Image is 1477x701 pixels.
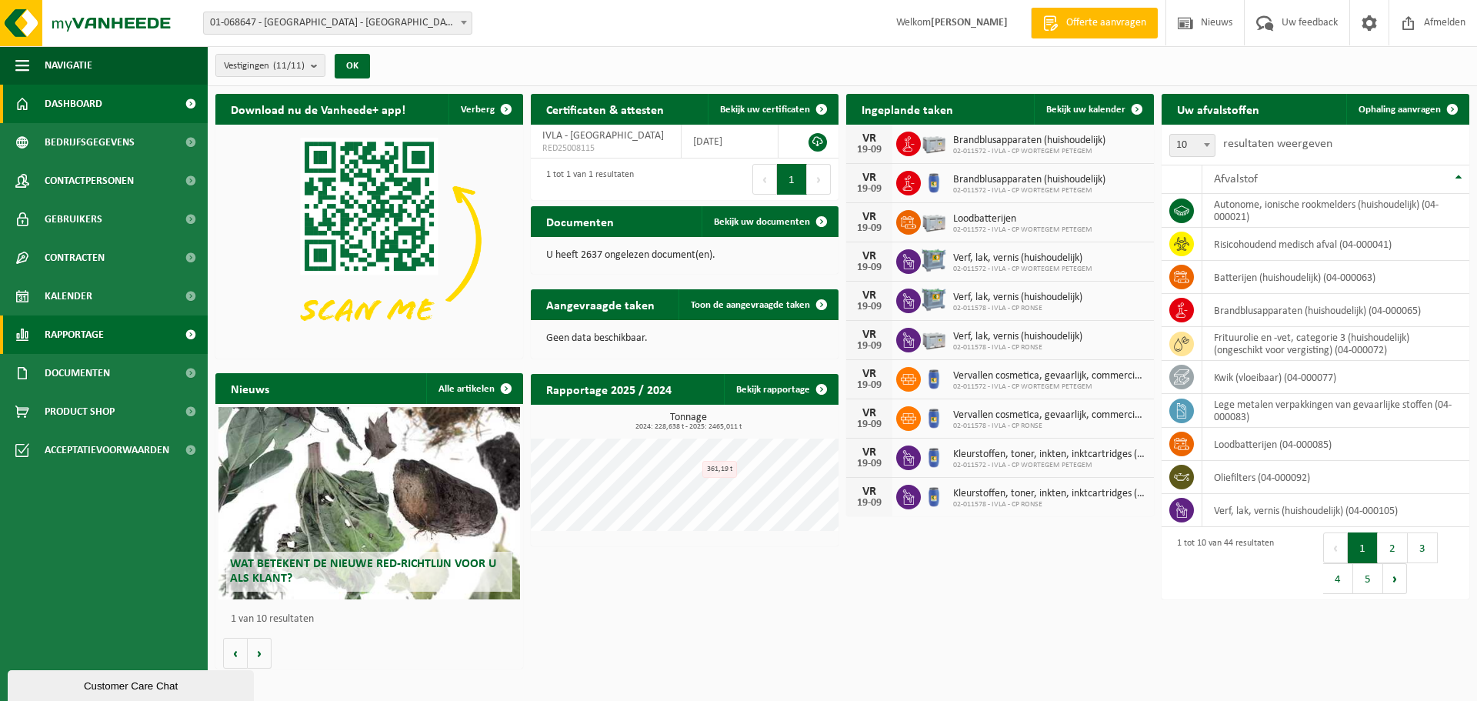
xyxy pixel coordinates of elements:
[203,12,472,35] span: 01-068647 - IVLA - OUDENAARDE
[752,164,777,195] button: Previous
[215,94,421,124] h2: Download nu de Vanheede+ app!
[1202,261,1469,294] td: batterijen (huishoudelijk) (04-000063)
[45,431,169,469] span: Acceptatievoorwaarden
[224,55,305,78] span: Vestigingen
[1408,532,1438,563] button: 3
[854,486,885,498] div: VR
[542,130,664,142] span: IVLA - [GEOGRAPHIC_DATA]
[854,380,885,391] div: 19-09
[223,638,248,669] button: Vorige
[45,46,92,85] span: Navigatie
[215,373,285,403] h2: Nieuws
[691,300,810,310] span: Toon de aangevraagde taken
[953,252,1092,265] span: Verf, lak, vernis (huishoudelijk)
[1046,105,1125,115] span: Bekijk uw kalender
[1202,494,1469,527] td: verf, lak, vernis (huishoudelijk) (04-000105)
[1202,228,1469,261] td: risicohoudend medisch afval (04-000041)
[921,365,947,391] img: PB-OT-0120-HPE-00-02
[708,94,837,125] a: Bekijk uw certificaten
[953,265,1092,274] span: 02-011572 - IVLA - CP WORTEGEM PETEGEM
[215,54,325,77] button: Vestigingen(11/11)
[777,164,807,195] button: 1
[1202,428,1469,461] td: loodbatterijen (04-000085)
[953,382,1146,392] span: 02-011572 - IVLA - CP WORTEGEM PETEGEM
[218,407,520,599] a: Wat betekent de nieuwe RED-richtlijn voor u als klant?
[531,94,679,124] h2: Certificaten & attesten
[1202,394,1469,428] td: lege metalen verpakkingen van gevaarlijke stoffen (04-000083)
[1214,173,1258,185] span: Afvalstof
[854,289,885,302] div: VR
[854,329,885,341] div: VR
[1170,135,1215,156] span: 10
[531,374,687,404] h2: Rapportage 2025 / 2024
[1353,563,1383,594] button: 5
[546,333,823,344] p: Geen data beschikbaar.
[921,286,947,312] img: PB-AP-0800-MET-02-01
[45,162,134,200] span: Contactpersonen
[953,409,1146,422] span: Vervallen cosmetica, gevaarlijk, commerciele verpakking (huishoudelijk)
[953,370,1146,382] span: Vervallen cosmetica, gevaarlijk, commerciele verpakking (huishoudelijk)
[1323,532,1348,563] button: Previous
[854,250,885,262] div: VR
[953,174,1105,186] span: Brandblusapparaten (huishoudelijk)
[854,446,885,459] div: VR
[921,129,947,155] img: PB-LB-0680-HPE-GY-11
[854,132,885,145] div: VR
[1034,94,1152,125] a: Bekijk uw kalender
[1359,105,1441,115] span: Ophaling aanvragen
[953,213,1092,225] span: Loodbatterijen
[854,498,885,509] div: 19-09
[204,12,472,34] span: 01-068647 - IVLA - OUDENAARDE
[45,277,92,315] span: Kalender
[1031,8,1158,38] a: Offerte aanvragen
[542,142,669,155] span: RED25008115
[1202,461,1469,494] td: oliefilters (04-000092)
[1383,563,1407,594] button: Next
[931,17,1008,28] strong: [PERSON_NAME]
[953,186,1105,195] span: 02-011572 - IVLA - CP WORTEGEM PETEGEM
[953,461,1146,470] span: 02-011572 - IVLA - CP WORTEGEM PETEGEM
[45,200,102,239] span: Gebruikers
[854,262,885,273] div: 19-09
[854,459,885,469] div: 19-09
[1202,194,1469,228] td: autonome, ionische rookmelders (huishoudelijk) (04-000021)
[921,404,947,430] img: PB-OT-0120-HPE-00-02
[461,105,495,115] span: Verberg
[1202,361,1469,394] td: kwik (vloeibaar) (04-000077)
[45,85,102,123] span: Dashboard
[45,392,115,431] span: Product Shop
[720,105,810,115] span: Bekijk uw certificaten
[8,667,257,701] iframe: chat widget
[921,169,947,195] img: PB-OT-0120-HPE-00-02
[953,422,1146,431] span: 02-011578 - IVLA - CP RONSE
[846,94,969,124] h2: Ingeplande taken
[426,373,522,404] a: Alle artikelen
[854,172,885,184] div: VR
[953,500,1146,509] span: 02-011578 - IVLA - CP RONSE
[538,423,839,431] span: 2024: 228,638 t - 2025: 2465,011 t
[1323,563,1353,594] button: 4
[953,225,1092,235] span: 02-011572 - IVLA - CP WORTEGEM PETEGEM
[1378,532,1408,563] button: 2
[538,162,634,196] div: 1 tot 1 van 1 resultaten
[1062,15,1150,31] span: Offerte aanvragen
[702,206,837,237] a: Bekijk uw documenten
[854,419,885,430] div: 19-09
[335,54,370,78] button: OK
[682,125,779,159] td: [DATE]
[1348,532,1378,563] button: 1
[807,164,831,195] button: Next
[953,147,1105,156] span: 02-011572 - IVLA - CP WORTEGEM PETEGEM
[702,461,737,478] div: 361,19 t
[273,61,305,71] count: (11/11)
[1202,327,1469,361] td: frituurolie en -vet, categorie 3 (huishoudelijk) (ongeschikt voor vergisting) (04-000072)
[953,449,1146,461] span: Kleurstoffen, toner, inkten, inktcartridges (huishoudelijk)
[531,206,629,236] h2: Documenten
[921,208,947,234] img: PB-LB-0680-HPE-GY-11
[448,94,522,125] button: Verberg
[854,184,885,195] div: 19-09
[45,315,104,354] span: Rapportage
[854,368,885,380] div: VR
[231,614,515,625] p: 1 van 10 resultaten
